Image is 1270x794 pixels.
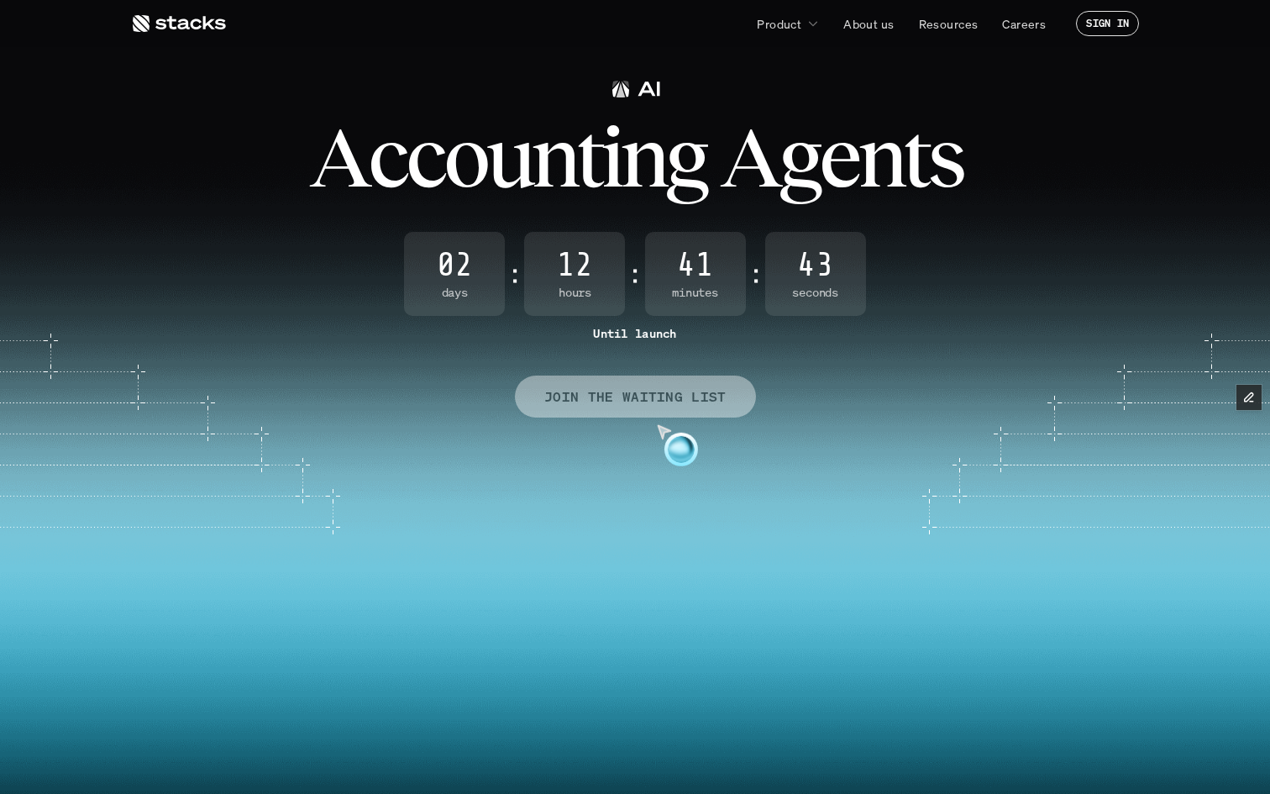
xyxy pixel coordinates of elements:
span: n [620,119,665,195]
p: JOIN THE WAITING LIST [544,385,727,409]
span: Minutes [645,286,746,300]
a: About us [833,8,904,39]
span: g [779,119,819,195]
a: Resources [909,8,989,39]
span: Seconds [765,286,866,300]
span: c [368,119,406,195]
span: n [531,119,576,195]
p: Careers [1002,15,1046,33]
span: t [576,119,601,195]
span: s [927,119,962,195]
span: 02 [404,249,505,282]
span: 12 [524,249,625,282]
span: c [406,119,443,195]
p: Product [757,15,801,33]
span: u [486,119,531,195]
strong: : [749,260,762,288]
span: g [665,119,706,195]
a: SIGN IN [1076,11,1139,36]
span: A [720,119,779,195]
span: i [601,119,620,195]
span: e [819,119,858,195]
span: A [309,119,368,195]
span: t [903,119,927,195]
span: n [858,119,903,195]
span: Hours [524,286,625,300]
a: Careers [992,8,1056,39]
span: 41 [645,249,746,282]
p: About us [843,15,894,33]
p: Resources [919,15,979,33]
span: Days [404,286,505,300]
span: o [443,119,486,195]
button: Edit Framer Content [1236,385,1262,410]
span: 43 [765,249,866,282]
strong: : [508,260,521,288]
p: SIGN IN [1086,18,1129,29]
strong: : [628,260,641,288]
